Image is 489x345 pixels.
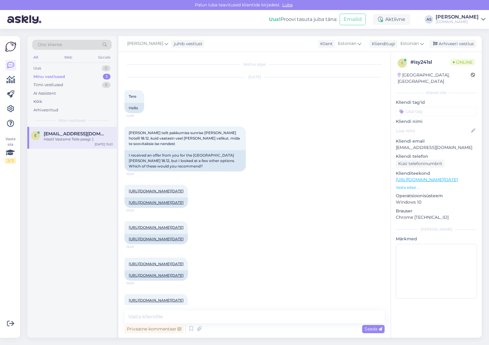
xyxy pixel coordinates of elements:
[129,273,184,278] a: [URL][DOMAIN_NAME][DATE]
[396,90,477,96] div: Kliendi info
[280,2,294,8] span: Luba
[396,177,458,182] a: [URL][DOMAIN_NAME][DATE]
[425,15,433,24] div: AS
[97,53,112,61] div: Socials
[436,15,485,24] a: [PERSON_NAME][DOMAIN_NAME]
[34,133,37,138] span: e
[102,82,110,88] div: 6
[33,107,58,113] div: Arhiveeritud
[396,208,477,214] p: Brauser
[396,99,477,106] p: Kliendi tag'id
[95,142,113,147] div: [DATE] 15:01
[396,199,477,205] p: Windows 10
[396,153,477,160] p: Kliendi telefon
[340,14,366,25] button: Emailid
[126,113,149,118] span: 14:59
[38,42,62,48] span: Otsi kliente
[396,193,477,199] p: Operatsioonisüsteem
[396,160,445,168] div: Küsi telefoninumbrit
[269,16,280,22] b: Uus!
[400,40,419,47] span: Estonian
[44,131,107,137] span: etlynveber01@gmail.com
[430,40,476,48] div: Arhiveeri vestlus
[396,144,477,151] p: [EMAIL_ADDRESS][DOMAIN_NAME]
[129,200,184,205] a: [URL][DOMAIN_NAME][DATE]
[33,65,41,71] div: Uus
[402,61,403,65] span: i
[126,281,149,286] span: 15:00
[396,214,477,221] p: Chrome [TECHNICAL_ID]
[33,82,63,88] div: Tiimi vestlused
[318,41,333,47] div: Klient
[129,298,184,303] a: [URL][DOMAIN_NAME][DATE]
[269,16,337,23] div: Proovi tasuta juba täna:
[338,40,356,47] span: Estonian
[396,227,477,232] div: [PERSON_NAME]
[396,236,477,242] p: Märkmed
[410,59,450,66] div: # isy241sl
[436,15,479,19] div: [PERSON_NAME]
[450,59,475,66] span: Online
[33,99,42,105] div: Kõik
[436,19,479,24] div: [DOMAIN_NAME]
[63,53,73,61] div: Web
[396,107,477,116] input: Lisa tag
[33,74,65,80] div: Minu vestlused
[124,74,385,80] div: [DATE]
[369,41,395,47] div: Klienditugi
[33,90,56,96] div: AI Assistent
[124,62,385,67] div: Vestlus algas
[171,41,202,47] div: juhib vestlust
[124,103,144,113] div: Hello
[398,72,471,85] div: [GEOGRAPHIC_DATA], [GEOGRAPHIC_DATA]
[373,14,410,25] div: Aktiivne
[396,118,477,125] p: Kliendi nimi
[129,237,184,241] a: [URL][DOMAIN_NAME][DATE]
[44,137,113,142] div: Hästi! Vastame Teile peagi :)
[129,130,241,146] span: [PERSON_NAME] teilt pakkumise sunrise [PERSON_NAME] hotelli 18.12, kuid vaatasin veel [PERSON_NAM...
[127,40,163,47] span: [PERSON_NAME]
[126,208,149,213] span: 15:00
[5,136,16,164] div: Vaata siia
[5,158,16,164] div: 2 / 3
[396,185,477,190] p: Vaata edasi ...
[124,150,246,171] div: I received an offer from you for the [GEOGRAPHIC_DATA][PERSON_NAME] 18.12, but I looked at a few ...
[102,65,110,71] div: 0
[129,262,184,266] a: [URL][DOMAIN_NAME][DATE]
[396,138,477,144] p: Kliendi email
[129,189,184,193] a: [URL][DOMAIN_NAME][DATE]
[396,127,470,134] input: Lisa nimi
[126,245,149,249] span: 15:00
[103,74,110,80] div: 1
[32,53,39,61] div: All
[129,94,136,99] span: Tere
[396,170,477,177] p: Klienditeekond
[124,325,184,333] div: Privaatne kommentaar
[129,225,184,230] a: [URL][DOMAIN_NAME][DATE]
[126,172,149,176] span: 15:00
[365,326,382,332] span: Saada
[58,118,86,123] span: Minu vestlused
[5,41,16,52] img: Askly Logo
